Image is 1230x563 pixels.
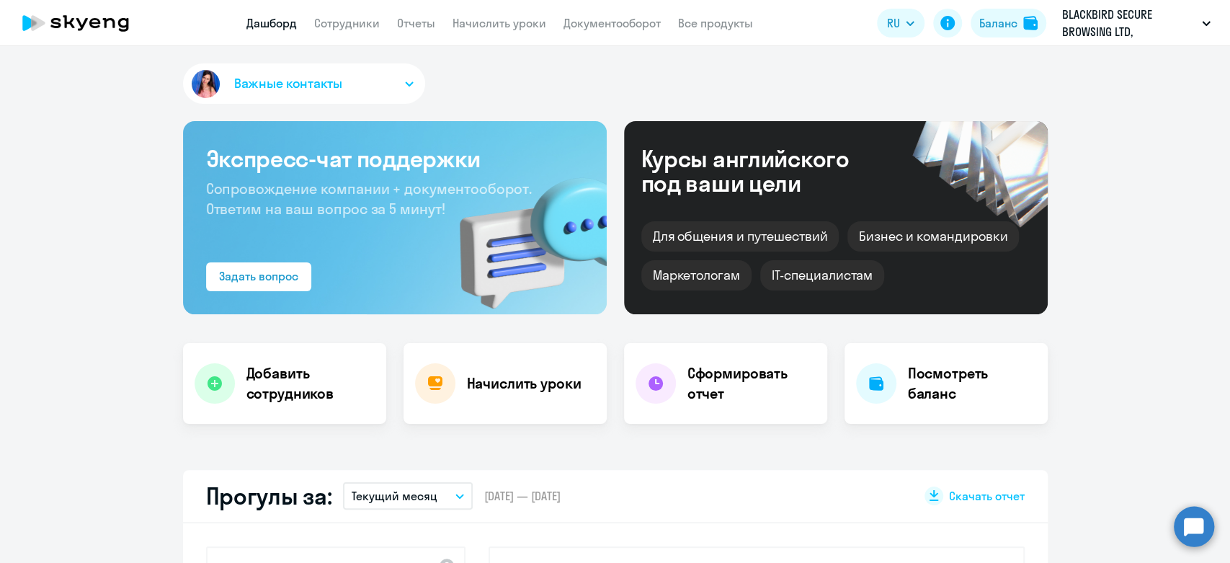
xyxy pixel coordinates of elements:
[206,179,532,218] span: Сопровождение компании + документооборот. Ответим на ваш вопрос за 5 минут!
[678,16,753,30] a: Все продукты
[949,488,1025,504] span: Скачать отчет
[234,74,342,93] span: Важные контакты
[189,67,223,101] img: avatar
[887,14,900,32] span: RU
[1023,16,1038,30] img: balance
[439,152,607,314] img: bg-img
[219,267,298,285] div: Задать вопрос
[847,221,1019,252] div: Бизнес и командировки
[206,144,584,173] h3: Экспресс-чат поддержки
[397,16,435,30] a: Отчеты
[183,63,425,104] button: Важные контакты
[641,146,888,195] div: Курсы английского под ваши цели
[314,16,380,30] a: Сотрудники
[1055,6,1218,40] button: BLACKBIRD SECURE BROWSING LTD, Постоплата 2025
[206,262,311,291] button: Задать вопрос
[352,487,437,505] p: Текущий месяц
[641,260,752,291] div: Маркетологам
[971,9,1046,37] button: Балансbalance
[760,260,884,291] div: IT-специалистам
[246,363,375,404] h4: Добавить сотрудников
[1062,6,1196,40] p: BLACKBIRD SECURE BROWSING LTD, Постоплата 2025
[877,9,924,37] button: RU
[467,373,581,394] h4: Начислить уроки
[343,482,473,510] button: Текущий месяц
[484,488,561,504] span: [DATE] — [DATE]
[641,221,839,252] div: Для общения и путешествий
[246,16,297,30] a: Дашборд
[908,363,1036,404] h4: Посмотреть баланс
[687,363,816,404] h4: Сформировать отчет
[563,16,661,30] a: Документооборот
[206,482,332,510] h2: Прогулы за:
[979,14,1017,32] div: Баланс
[453,16,546,30] a: Начислить уроки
